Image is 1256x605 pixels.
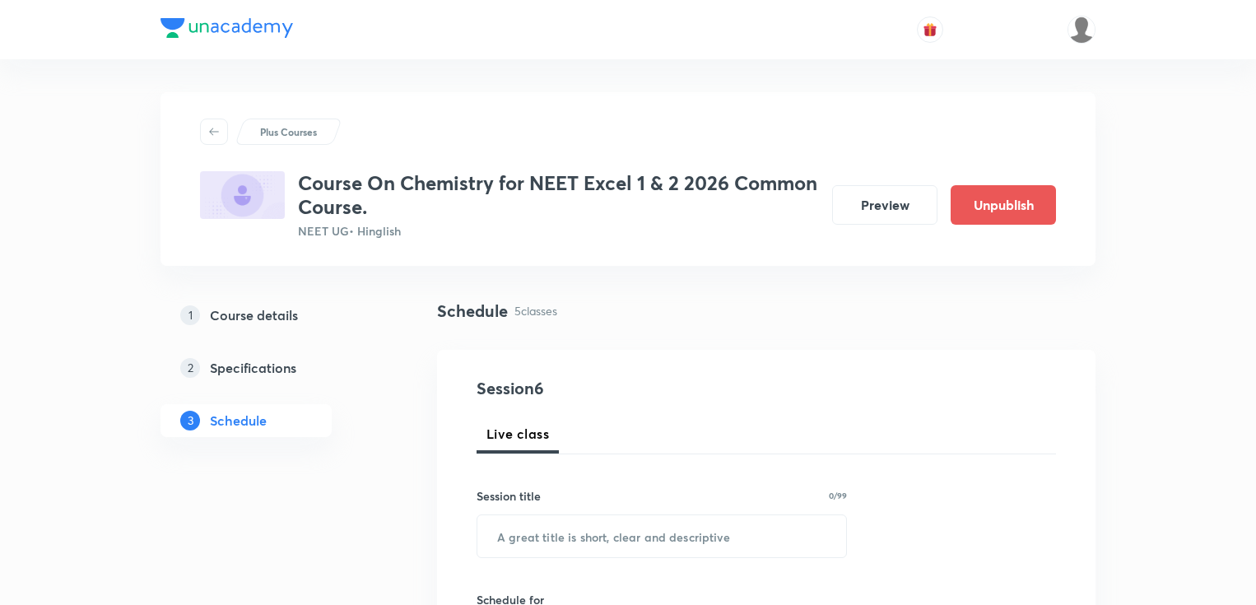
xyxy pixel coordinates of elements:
a: 2Specifications [160,351,384,384]
input: A great title is short, clear and descriptive [477,515,846,557]
h3: Course On Chemistry for NEET Excel 1 & 2 2026 Common Course. [298,171,819,219]
p: 1 [180,305,200,325]
button: Unpublish [951,185,1056,225]
button: Preview [832,185,937,225]
h4: Session 6 [477,376,777,401]
h4: Schedule [437,299,508,323]
p: 5 classes [514,302,557,319]
h5: Specifications [210,358,296,378]
img: avatar [923,22,937,37]
img: FD37B857-AF00-41AB-99A5-29EE25D2B136_plus.png [200,171,285,219]
h5: Schedule [210,411,267,430]
button: avatar [917,16,943,43]
span: Live class [486,424,549,444]
p: NEET UG • Hinglish [298,222,819,240]
h5: Course details [210,305,298,325]
p: Plus Courses [260,124,317,139]
a: Company Logo [160,18,293,42]
a: 1Course details [160,299,384,332]
p: 3 [180,411,200,430]
h6: Session title [477,487,541,505]
p: 2 [180,358,200,378]
img: VIVEK [1068,16,1096,44]
img: Company Logo [160,18,293,38]
p: 0/99 [829,491,847,500]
